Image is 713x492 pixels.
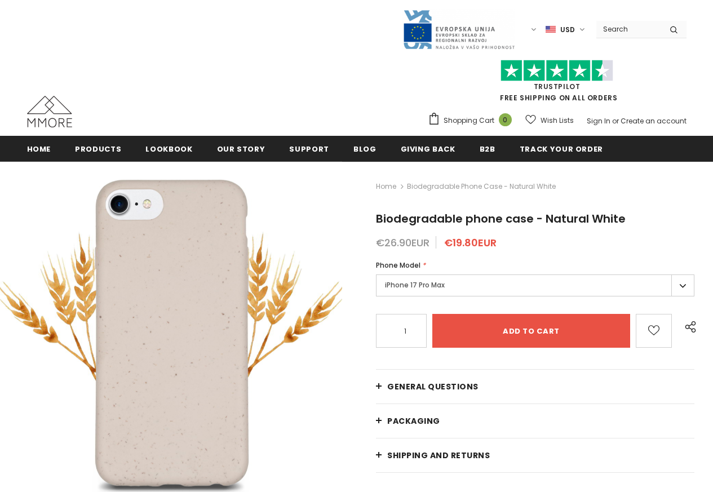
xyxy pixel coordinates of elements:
[376,211,626,227] span: Biodegradable phone case - Natural White
[145,136,192,161] a: Lookbook
[27,144,51,154] span: Home
[428,112,517,129] a: Shopping Cart 0
[353,136,377,161] a: Blog
[520,144,603,154] span: Track your order
[401,144,455,154] span: Giving back
[387,415,440,427] span: PACKAGING
[402,9,515,50] img: Javni Razpis
[376,370,694,404] a: General Questions
[401,136,455,161] a: Giving back
[27,96,72,127] img: MMORE Cases
[612,116,619,126] span: or
[525,110,574,130] a: Wish Lists
[402,24,515,34] a: Javni Razpis
[407,180,556,193] span: Biodegradable phone case - Natural White
[444,236,497,250] span: €19.80EUR
[387,450,490,461] span: Shipping and returns
[499,113,512,126] span: 0
[480,136,495,161] a: B2B
[289,136,329,161] a: support
[501,60,613,82] img: Trust Pilot Stars
[75,136,121,161] a: Products
[217,136,265,161] a: Our Story
[353,144,377,154] span: Blog
[75,144,121,154] span: Products
[480,144,495,154] span: B2B
[376,260,420,270] span: Phone Model
[428,65,687,103] span: FREE SHIPPING ON ALL ORDERS
[376,236,429,250] span: €26.90EUR
[376,180,396,193] a: Home
[217,144,265,154] span: Our Story
[621,116,687,126] a: Create an account
[376,274,694,296] label: iPhone 17 Pro Max
[289,144,329,154] span: support
[444,115,494,126] span: Shopping Cart
[587,116,610,126] a: Sign In
[534,82,581,91] a: Trustpilot
[145,144,192,154] span: Lookbook
[376,438,694,472] a: Shipping and returns
[376,404,694,438] a: PACKAGING
[546,25,556,34] img: USD
[541,115,574,126] span: Wish Lists
[596,21,661,37] input: Search Site
[520,136,603,161] a: Track your order
[387,381,479,392] span: General Questions
[27,136,51,161] a: Home
[432,314,630,348] input: Add to cart
[560,24,575,36] span: USD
